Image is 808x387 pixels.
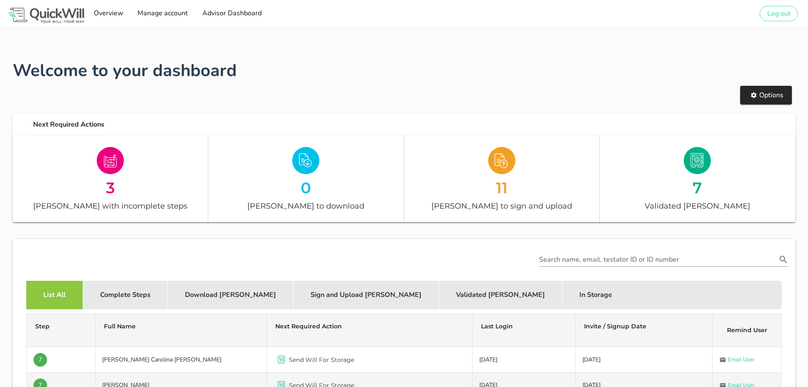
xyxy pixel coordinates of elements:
h1: Welcome to your dashboard [13,58,795,83]
a: Advisor Dashboard [199,5,264,22]
span: [DATE] [582,356,601,364]
div: 11 [404,180,599,195]
button: Options [740,86,792,105]
span: Log out [767,9,791,18]
div: [PERSON_NAME] to sign and upload [404,200,599,212]
span: Last Login [481,322,513,330]
div: Download [PERSON_NAME] [168,281,294,309]
div: 7 [600,180,795,195]
button: Search name, email, testator ID or ID number appended action [776,254,791,265]
a: Manage account [134,5,190,22]
div: Validated [PERSON_NAME] [600,200,795,212]
span: Next Required Action [275,322,342,330]
span: Options [749,90,783,100]
div: Validated [PERSON_NAME] [439,281,562,309]
span: Advisor Dashboard [201,8,261,18]
td: [PERSON_NAME] Carolina [PERSON_NAME] [95,347,267,373]
th: Next Required Action: Not sorted. Activate to sort ascending. [267,314,472,347]
div: Sign and Upload [PERSON_NAME] [294,281,439,309]
div: In Storage [562,281,629,309]
th: Remind User [713,314,781,347]
span: Email User [728,356,755,364]
div: [PERSON_NAME] with incomplete steps [13,200,208,212]
img: Logo [7,6,86,25]
div: [PERSON_NAME] to download [208,200,403,212]
a: Email User [719,356,755,364]
span: Remind User [727,326,767,334]
span: Overview [93,8,123,18]
a: Overview [90,5,126,22]
div: 3 [13,180,208,195]
th: Full Name: Not sorted. Activate to sort ascending. [95,314,267,347]
div: Complete Steps [83,281,168,309]
span: 7 [39,353,42,367]
span: Send Will For Storage [289,356,354,364]
th: Step: Not sorted. Activate to sort ascending. [27,314,95,347]
th: Invite / Signup Date: Not sorted. Activate to sort ascending. [576,314,713,347]
span: Invite / Signup Date [584,322,646,330]
th: Last Login: Not sorted. Activate to sort ascending. [472,314,576,347]
span: Step [35,322,50,330]
td: [DATE] [472,347,576,373]
span: Manage account [137,8,188,18]
button: Log out [760,6,798,21]
span: Full Name [104,322,136,330]
div: List All [26,281,83,309]
div: 0 [208,180,403,195]
div: Next Required Actions [26,114,795,136]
